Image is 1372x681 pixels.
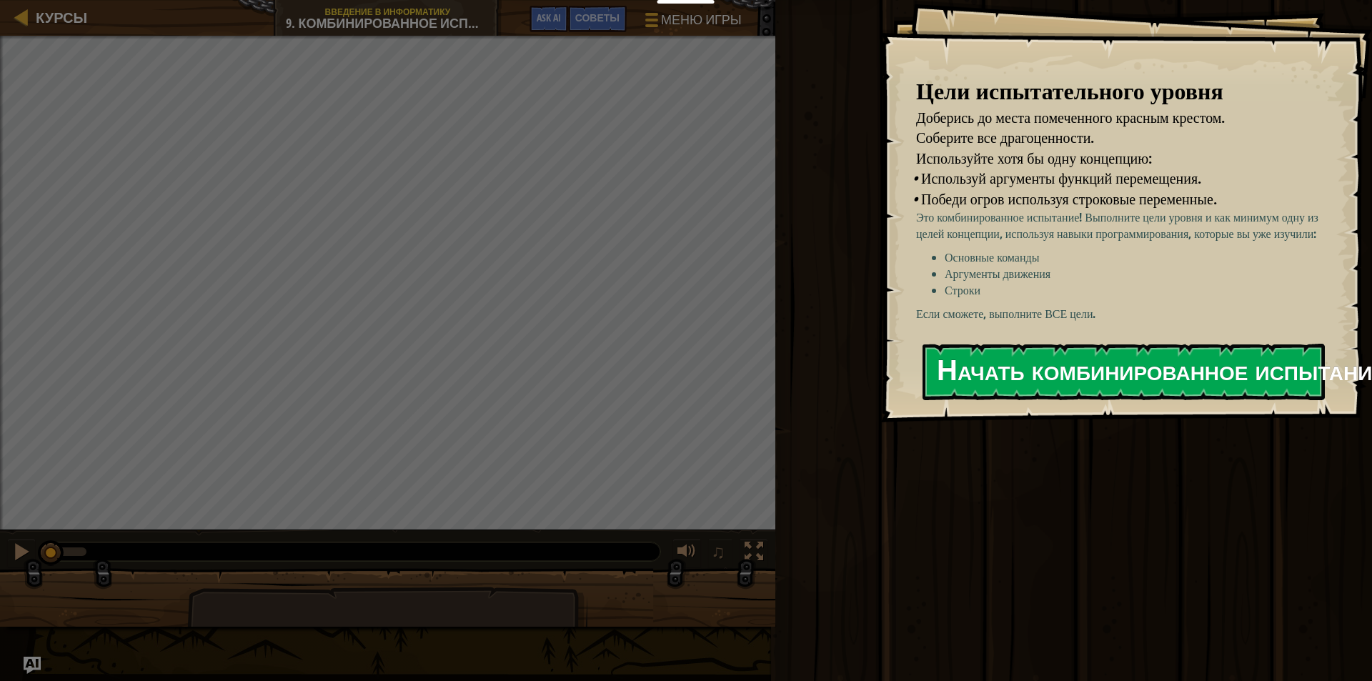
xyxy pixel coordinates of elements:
[913,189,918,209] i: •
[916,149,1152,168] span: Используйте хотя бы одну концепцию:
[916,75,1322,108] div: Цели испытательного уровня
[36,8,87,27] span: Курсы
[672,539,701,568] button: Регулировать громкость
[945,266,1333,282] li: Аргументы движения
[29,8,87,27] a: Курсы
[661,11,742,29] span: Меню игры
[923,344,1325,400] button: Начать комбинированное испытание
[740,539,768,568] button: Переключить полноэкранный режим
[575,11,620,24] span: Советы
[24,657,41,674] button: Ask AI
[916,209,1333,242] p: Это комбинированное испытание! Выполните цели уровня и как минимум одну из целей концепции, испол...
[711,541,725,562] span: ♫
[921,169,1201,188] span: Используй аргументы функций перемещения.
[7,539,36,568] button: Ctrl + P: Pause
[530,6,568,32] button: Ask AI
[916,306,1333,322] p: Если сможете, выполните ВСЕ цели.
[913,189,1318,210] li: Победи огров используя строковые переменные.
[913,169,1318,189] li: Используй аргументы функций перемещения.
[537,11,561,24] span: Ask AI
[898,108,1318,129] li: Доберись до места помеченного красным крестом.
[916,128,1094,147] span: Соберите все драгоценности.
[634,6,750,39] button: Меню игры
[945,282,1333,299] li: Строки
[708,539,732,568] button: ♫
[916,108,1225,127] span: Доберись до места помеченного красным крестом.
[898,149,1318,169] li: Используйте хотя бы одну концепцию:
[921,189,1217,209] span: Победи огров используя строковые переменные.
[898,128,1318,149] li: Соберите все драгоценности.
[945,249,1333,266] li: Основные команды
[913,169,918,188] i: •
